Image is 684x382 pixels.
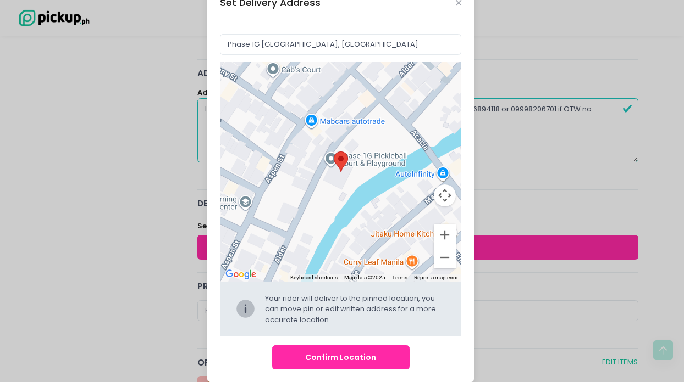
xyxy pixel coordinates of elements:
[434,184,456,206] button: Map camera controls
[272,345,410,370] button: Confirm Location
[265,293,446,325] div: Your rider will deliver to the pinned location, you can move pin or edit written address for a mo...
[434,224,456,246] button: Zoom in
[434,246,456,268] button: Zoom out
[344,274,385,280] span: Map data ©2025
[223,267,259,282] img: Google
[414,274,458,280] a: Report a map error
[223,267,259,282] a: Open this area in Google Maps (opens a new window)
[290,274,338,282] button: Keyboard shortcuts
[392,274,407,280] a: Terms (opens in new tab)
[220,34,462,55] input: Delivery Address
